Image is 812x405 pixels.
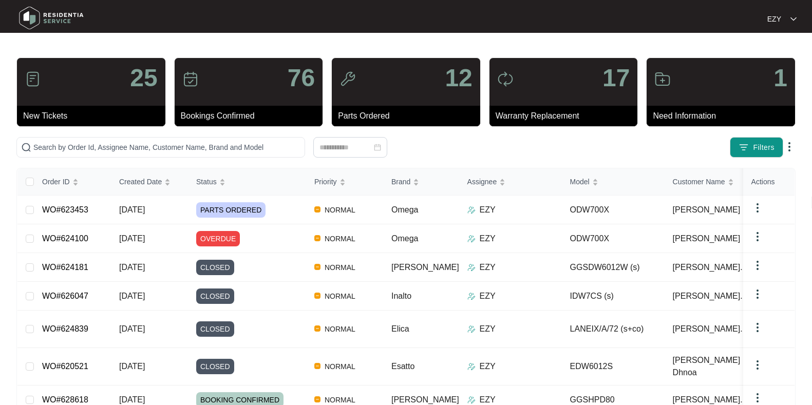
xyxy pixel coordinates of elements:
[391,362,414,371] span: Esatto
[42,324,88,333] a: WO#624839
[119,263,145,272] span: [DATE]
[562,253,665,282] td: GGSDW6012W (s)
[467,292,476,300] img: Assigner Icon
[25,71,41,87] img: icon
[42,362,88,371] a: WO#620521
[665,168,767,196] th: Customer Name
[119,234,145,243] span: [DATE]
[188,168,306,196] th: Status
[119,176,162,187] span: Created Date
[196,260,234,275] span: CLOSED
[673,204,741,216] span: [PERSON_NAME]
[496,110,638,122] p: Warranty Replacement
[751,288,764,300] img: dropdown arrow
[23,110,165,122] p: New Tickets
[391,292,411,300] span: Inalto
[562,168,665,196] th: Model
[673,233,741,245] span: [PERSON_NAME]
[467,176,497,187] span: Assignee
[338,110,480,122] p: Parts Ordered
[562,311,665,348] td: LANEIX/A/72 (s+co)
[751,259,764,272] img: dropdown arrow
[320,261,360,274] span: NORMAL
[467,235,476,243] img: Assigner Icon
[320,360,360,373] span: NORMAL
[391,234,418,243] span: Omega
[673,176,725,187] span: Customer Name
[21,142,31,152] img: search-icon
[753,142,775,153] span: Filters
[562,348,665,385] td: EDW6012S
[751,202,764,214] img: dropdown arrow
[42,292,88,300] a: WO#626047
[497,71,514,87] img: icon
[306,168,383,196] th: Priority
[673,290,747,302] span: [PERSON_NAME]...
[480,360,496,373] p: EZY
[15,3,87,33] img: residentia service logo
[767,14,781,24] p: EZY
[320,323,360,335] span: NORMAL
[790,16,797,22] img: dropdown arrow
[111,168,188,196] th: Created Date
[383,168,459,196] th: Brand
[562,196,665,224] td: ODW700X
[196,321,234,337] span: CLOSED
[459,168,562,196] th: Assignee
[320,233,360,245] span: NORMAL
[196,359,234,374] span: CLOSED
[320,204,360,216] span: NORMAL
[730,137,783,158] button: filter iconFilters
[119,292,145,300] span: [DATE]
[314,293,320,299] img: Vercel Logo
[314,325,320,332] img: Vercel Logo
[467,206,476,214] img: Assigner Icon
[743,168,795,196] th: Actions
[130,66,157,90] p: 25
[391,395,459,404] span: [PERSON_NAME]
[783,141,796,153] img: dropdown arrow
[467,325,476,333] img: Assigner Icon
[196,176,217,187] span: Status
[119,324,145,333] span: [DATE]
[314,363,320,369] img: Vercel Logo
[751,359,764,371] img: dropdown arrow
[751,321,764,334] img: dropdown arrow
[196,231,240,246] span: OVERDUE
[751,230,764,243] img: dropdown arrow
[320,290,360,302] span: NORMAL
[119,362,145,371] span: [DATE]
[480,290,496,302] p: EZY
[42,395,88,404] a: WO#628618
[196,288,234,304] span: CLOSED
[314,176,337,187] span: Priority
[314,396,320,402] img: Vercel Logo
[42,263,88,272] a: WO#624181
[751,392,764,404] img: dropdown arrow
[182,71,199,87] img: icon
[42,234,88,243] a: WO#624100
[42,205,88,214] a: WO#623453
[654,71,671,87] img: icon
[314,206,320,213] img: Vercel Logo
[391,205,418,214] span: Omega
[445,66,472,90] p: 12
[673,323,747,335] span: [PERSON_NAME]...
[467,362,476,371] img: Assigner Icon
[480,261,496,274] p: EZY
[33,142,300,153] input: Search by Order Id, Assignee Name, Customer Name, Brand and Model
[467,396,476,404] img: Assigner Icon
[181,110,323,122] p: Bookings Confirmed
[391,263,459,272] span: [PERSON_NAME]
[288,66,315,90] p: 76
[391,324,409,333] span: Elica
[562,224,665,253] td: ODW700X
[673,261,747,274] span: [PERSON_NAME]...
[602,66,630,90] p: 17
[119,205,145,214] span: [DATE]
[391,176,410,187] span: Brand
[339,71,356,87] img: icon
[196,202,266,218] span: PARTS ORDERED
[480,323,496,335] p: EZY
[673,354,754,379] span: [PERSON_NAME] Dhnoa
